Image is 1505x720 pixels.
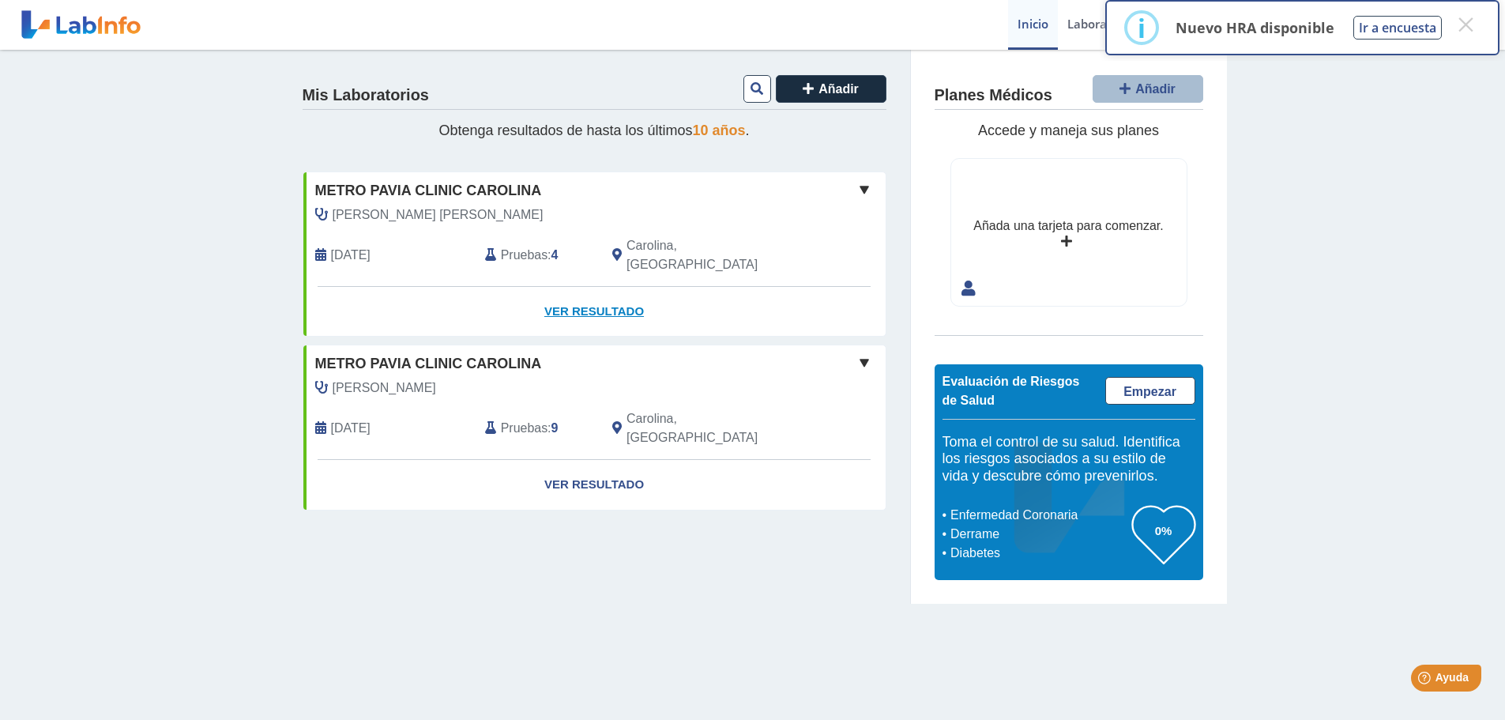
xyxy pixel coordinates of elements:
[1138,13,1146,42] div: i
[776,75,886,103] button: Añadir
[1451,10,1480,39] button: Close this dialog
[946,525,1132,544] li: Derrame
[501,246,547,265] span: Pruebas
[501,419,547,438] span: Pruebas
[331,419,371,438] span: 2025-02-17
[973,217,1163,236] div: Añada una tarjeta para comenzar.
[303,287,886,337] a: Ver Resultado
[1135,82,1176,96] span: Añadir
[978,123,1159,138] span: Accede y maneja sus planes
[1353,16,1442,40] button: Ir a encuesta
[626,236,801,274] span: Carolina, PR
[438,123,749,138] span: Obtenga resultados de hasta los últimos .
[333,205,544,224] span: Bonano Benitez, Juan
[818,82,859,96] span: Añadir
[626,409,801,447] span: Carolina, PR
[303,86,429,105] h4: Mis Laboratorios
[1123,385,1176,398] span: Empezar
[1132,521,1195,541] h3: 0%
[946,506,1132,525] li: Enfermedad Coronaria
[935,86,1052,105] h4: Planes Médicos
[303,460,886,510] a: Ver Resultado
[1093,75,1203,103] button: Añadir
[331,246,371,265] span: 2025-09-20
[473,236,600,274] div: :
[315,180,542,202] span: Metro Pavia Clinic Carolina
[473,409,600,447] div: :
[315,353,542,375] span: Metro Pavia Clinic Carolina
[1364,658,1488,703] iframe: Help widget launcher
[693,123,746,138] span: 10 años
[551,248,559,262] b: 4
[943,375,1080,407] span: Evaluación de Riesgos de Salud
[946,544,1132,563] li: Diabetes
[333,379,436,398] span: Lopez, Carmen
[1105,377,1195,405] a: Empezar
[551,421,559,435] b: 9
[943,434,1195,485] h5: Toma el control de su salud. Identifica los riesgos asociados a su estilo de vida y descubre cómo...
[1176,18,1334,37] p: Nuevo HRA disponible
